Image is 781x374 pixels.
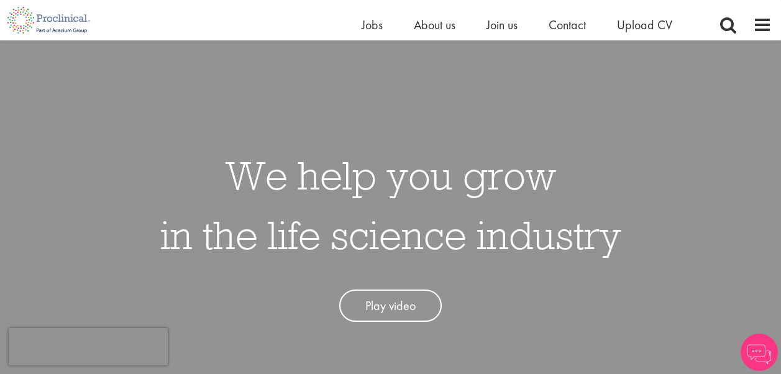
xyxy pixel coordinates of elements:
[414,17,455,33] a: About us
[741,334,778,371] img: Chatbot
[549,17,586,33] a: Contact
[486,17,518,33] a: Join us
[339,290,442,322] a: Play video
[160,145,621,265] h1: We help you grow in the life science industry
[617,17,672,33] a: Upload CV
[362,17,383,33] a: Jobs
